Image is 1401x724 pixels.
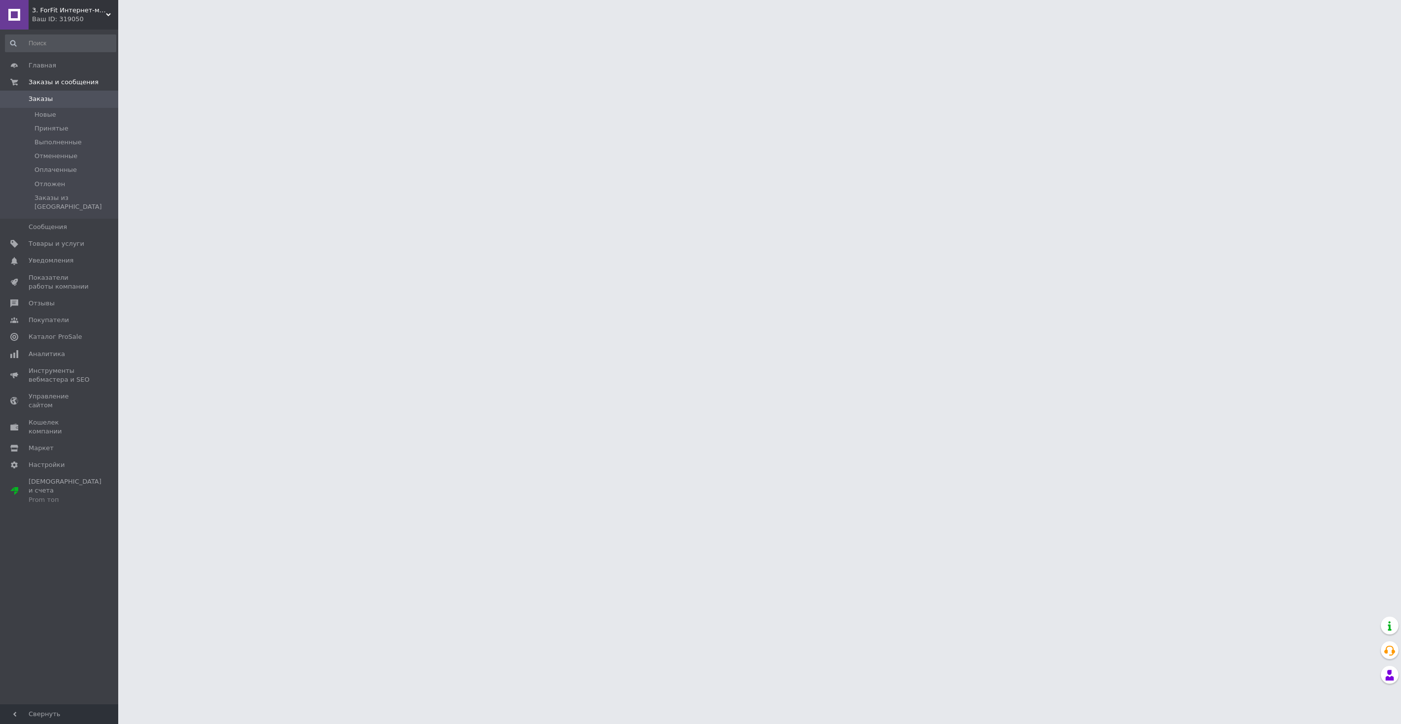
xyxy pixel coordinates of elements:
div: Ваш ID: 319050 [32,15,118,24]
span: Заказы и сообщения [29,78,99,87]
span: Сообщения [29,223,67,231]
span: Каталог ProSale [29,332,82,341]
span: Новые [34,110,56,119]
span: Настройки [29,461,65,469]
span: Товары и услуги [29,239,84,248]
span: Отзывы [29,299,55,308]
span: Принятые [34,124,68,133]
div: Prom топ [29,495,101,504]
span: Заказы из [GEOGRAPHIC_DATA] [34,194,115,211]
span: Отложен [34,180,65,189]
span: Заказы [29,95,53,103]
span: Аналитика [29,350,65,359]
span: Оплаченные [34,165,77,174]
span: Маркет [29,444,54,453]
span: Выполненные [34,138,82,147]
span: Уведомления [29,256,73,265]
span: Кошелек компании [29,418,91,436]
input: Поиск [5,34,116,52]
span: 3. ForFit Интернет-магазин спортивных товаров [32,6,106,15]
span: Отмененные [34,152,77,161]
span: Инструменты вебмастера и SEO [29,366,91,384]
span: Покупатели [29,316,69,325]
span: [DEMOGRAPHIC_DATA] и счета [29,477,101,504]
span: Главная [29,61,56,70]
span: Показатели работы компании [29,273,91,291]
span: Управление сайтом [29,392,91,410]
